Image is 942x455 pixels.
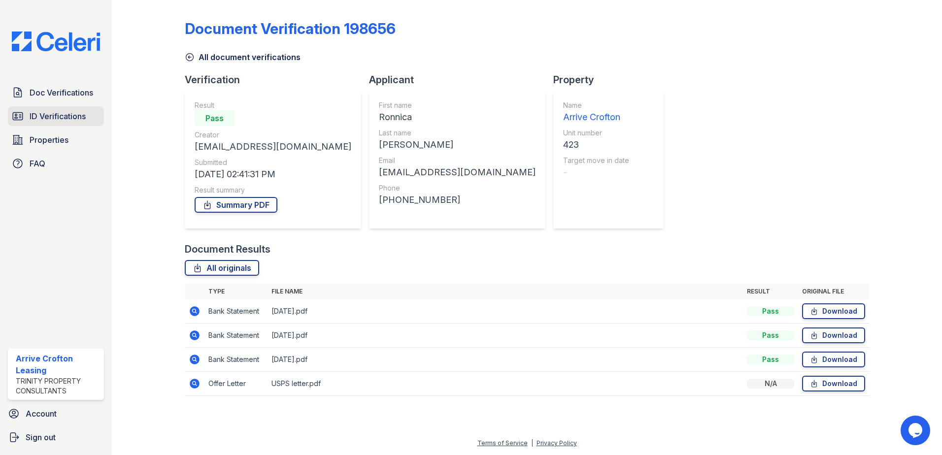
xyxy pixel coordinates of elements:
[8,130,104,150] a: Properties
[8,154,104,173] a: FAQ
[195,167,351,181] div: [DATE] 02:41:31 PM
[30,158,45,169] span: FAQ
[563,138,629,152] div: 423
[4,32,108,51] img: CE_Logo_Blue-a8612792a0a2168367f1c8372b55b34899dd931a85d93a1a3d3e32e68fde9ad4.png
[4,427,108,447] a: Sign out
[563,100,629,124] a: Name Arrive Crofton
[379,165,536,179] div: [EMAIL_ADDRESS][DOMAIN_NAME]
[30,87,93,98] span: Doc Verifications
[379,193,536,207] div: [PHONE_NUMBER]
[553,73,672,87] div: Property
[379,100,536,110] div: First name
[563,100,629,110] div: Name
[743,284,798,299] th: Result
[16,353,100,376] div: Arrive Crofton Leasing
[204,284,268,299] th: Type
[477,439,528,447] a: Terms of Service
[204,348,268,372] td: Bank Statement
[379,138,536,152] div: [PERSON_NAME]
[204,299,268,324] td: Bank Statement
[185,260,259,276] a: All originals
[379,110,536,124] div: Ronnica
[901,416,932,445] iframe: chat widget
[30,110,86,122] span: ID Verifications
[802,327,865,343] a: Download
[195,185,351,195] div: Result summary
[563,156,629,165] div: Target move in date
[185,20,396,37] div: Document Verification 198656
[195,110,234,126] div: Pass
[747,355,794,364] div: Pass
[195,158,351,167] div: Submitted
[798,284,869,299] th: Original file
[802,352,865,367] a: Download
[747,330,794,340] div: Pass
[268,372,743,396] td: USPS letter.pdf
[747,379,794,389] div: N/A
[26,408,57,420] span: Account
[802,303,865,319] a: Download
[379,156,536,165] div: Email
[268,299,743,324] td: [DATE].pdf
[185,51,301,63] a: All document verifications
[563,110,629,124] div: Arrive Crofton
[195,140,351,154] div: [EMAIL_ADDRESS][DOMAIN_NAME]
[30,134,68,146] span: Properties
[379,128,536,138] div: Last name
[195,197,277,213] a: Summary PDF
[747,306,794,316] div: Pass
[185,73,369,87] div: Verification
[195,130,351,140] div: Creator
[204,372,268,396] td: Offer Letter
[531,439,533,447] div: |
[379,183,536,193] div: Phone
[369,73,553,87] div: Applicant
[8,106,104,126] a: ID Verifications
[268,284,743,299] th: File name
[4,404,108,423] a: Account
[8,83,104,102] a: Doc Verifications
[204,324,268,348] td: Bank Statement
[802,376,865,391] a: Download
[26,431,56,443] span: Sign out
[537,439,577,447] a: Privacy Policy
[268,348,743,372] td: [DATE].pdf
[268,324,743,348] td: [DATE].pdf
[195,100,351,110] div: Result
[185,242,270,256] div: Document Results
[563,165,629,179] div: -
[16,376,100,396] div: Trinity Property Consultants
[563,128,629,138] div: Unit number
